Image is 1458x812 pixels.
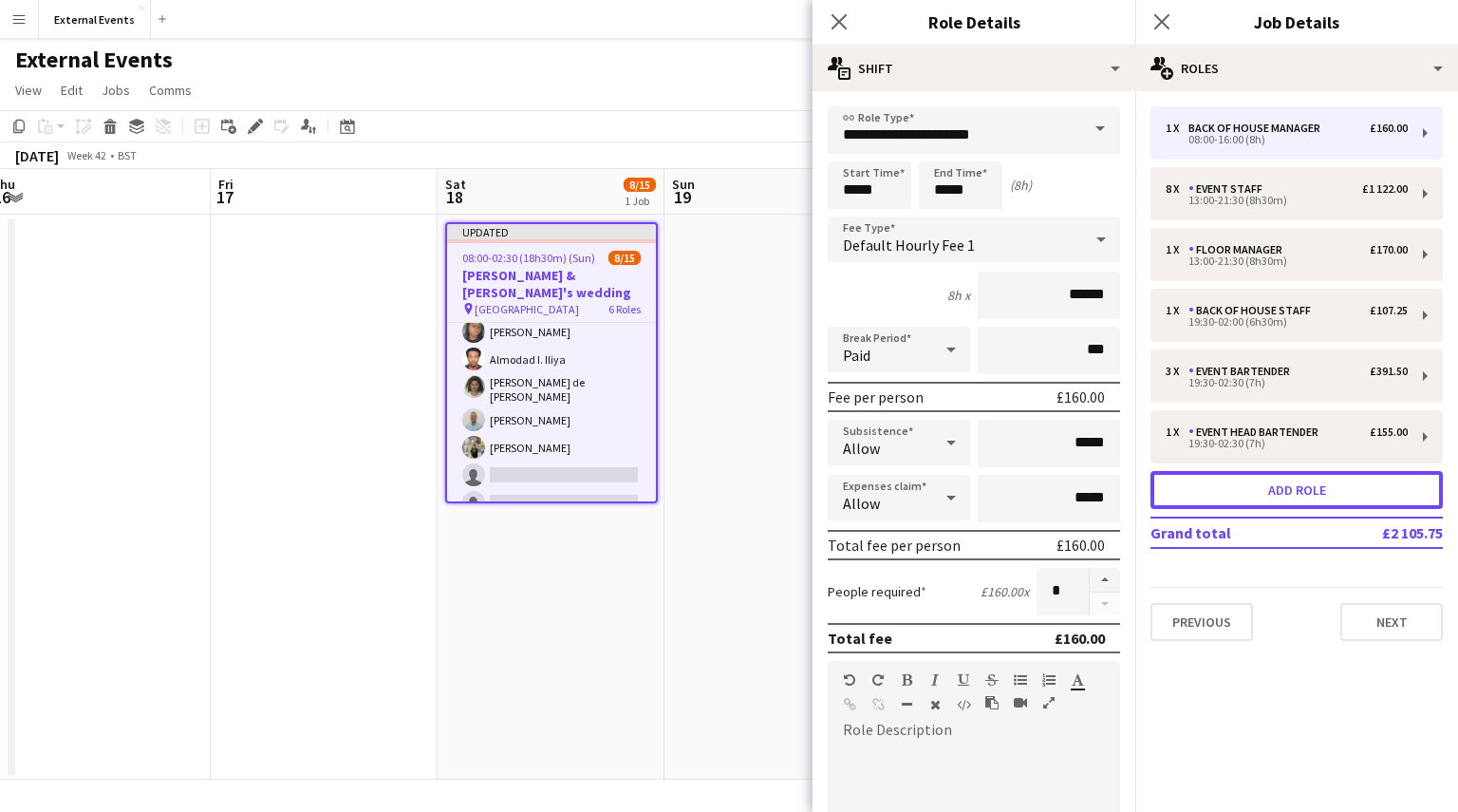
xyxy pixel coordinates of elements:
button: Paste as plain text [985,695,999,710]
div: 19:30-02:30 (7h) [1166,378,1408,387]
button: Next [1340,603,1443,641]
div: £1 122.00 [1362,182,1408,196]
div: Floor manager [1188,243,1290,256]
div: £391.50 [1370,365,1408,378]
span: Paid [843,346,870,365]
div: Roles [1135,46,1458,91]
div: £160.00 [1056,536,1105,555]
div: [DATE] [15,146,59,165]
a: Edit [53,78,90,103]
span: Default Hourly Fee 1 [843,236,975,255]
span: 08:00-02:30 (18h30m) (Sun) [462,251,595,265]
div: 1 x [1166,425,1188,439]
div: 8h x [947,287,970,304]
div: £160.00 [1370,122,1408,135]
button: Horizontal Line [900,697,913,712]
div: Total fee per person [828,536,961,555]
div: £160.00 [1055,629,1105,648]
span: Week 42 [63,148,110,162]
h3: [PERSON_NAME] & [PERSON_NAME]'s wedding [447,267,656,301]
div: £170.00 [1370,243,1408,256]
div: 19:30-02:00 (6h30m) [1166,317,1408,327]
span: 18 [442,186,466,208]
div: Total fee [828,629,892,648]
div: Shift [813,46,1135,91]
div: 13:00-21:30 (8h30m) [1166,196,1408,205]
h3: Job Details [1135,9,1458,34]
a: Comms [141,78,199,103]
div: 19:30-02:30 (7h) [1166,439,1408,448]
td: Grand total [1150,518,1323,548]
span: [GEOGRAPHIC_DATA] [475,302,579,316]
div: 3 x [1166,365,1188,378]
button: External Events [39,1,151,38]
span: Allow [843,494,880,513]
div: £160.00 [1056,387,1105,406]
span: Comms [149,82,192,99]
span: 19 [669,186,695,208]
div: Event staff [1188,182,1270,196]
td: £2 105.75 [1323,518,1443,548]
app-job-card: Updated08:00-02:30 (18h30m) (Sun)8/15[PERSON_NAME] & [PERSON_NAME]'s wedding [GEOGRAPHIC_DATA]6 R... [445,222,658,503]
div: Fee per person [828,387,924,406]
div: 1 x [1166,122,1188,135]
div: £107.25 [1370,304,1408,317]
span: 8/15 [624,178,656,192]
div: 1 Job [625,194,655,208]
button: Underline [957,672,970,688]
span: Fri [218,176,234,193]
div: 8 x [1166,182,1188,196]
span: 6 Roles [608,302,641,316]
button: Undo [843,672,856,688]
span: View [15,82,42,99]
a: Jobs [94,78,138,103]
div: (8h) [1010,177,1032,194]
span: Sat [445,176,466,193]
button: Increase [1090,568,1120,593]
div: Updated [447,224,656,239]
button: Add role [1150,471,1443,509]
button: Previous [1150,603,1253,641]
div: Event bartender [1188,365,1298,378]
h3: Role Details [813,9,1135,34]
div: 1 x [1166,243,1188,256]
a: View [8,78,49,103]
div: 13:00-21:30 (8h30m) [1166,256,1408,266]
label: People required [828,583,926,600]
button: Redo [871,672,885,688]
app-card-role: Event staff5I2A6/813:00-21:30 (8h30m)[PERSON_NAME][PERSON_NAME]Almodad I. Iliya[PERSON_NAME] de [... [447,258,656,521]
button: Clear Formatting [928,697,942,712]
button: Text Color [1071,672,1084,688]
span: Edit [61,82,83,99]
button: HTML Code [957,697,970,712]
button: Insert video [1014,695,1027,710]
span: Jobs [102,82,130,99]
span: 8/15 [608,251,641,265]
div: BST [118,148,137,162]
h1: External Events [15,46,173,74]
button: Ordered List [1042,672,1056,688]
button: Fullscreen [1042,695,1056,710]
div: Back of house manager [1188,122,1328,135]
button: Italic [928,672,942,688]
div: 08:00-16:00 (8h) [1166,135,1408,144]
button: Unordered List [1014,672,1027,688]
button: Bold [900,672,913,688]
span: 17 [215,186,234,208]
div: £155.00 [1370,425,1408,439]
div: 1 x [1166,304,1188,317]
div: Back of house staff [1188,304,1318,317]
div: £160.00 x [981,583,1029,600]
span: Allow [843,439,880,458]
button: Strikethrough [985,672,999,688]
span: Sun [672,176,695,193]
div: Event head Bartender [1188,425,1326,439]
